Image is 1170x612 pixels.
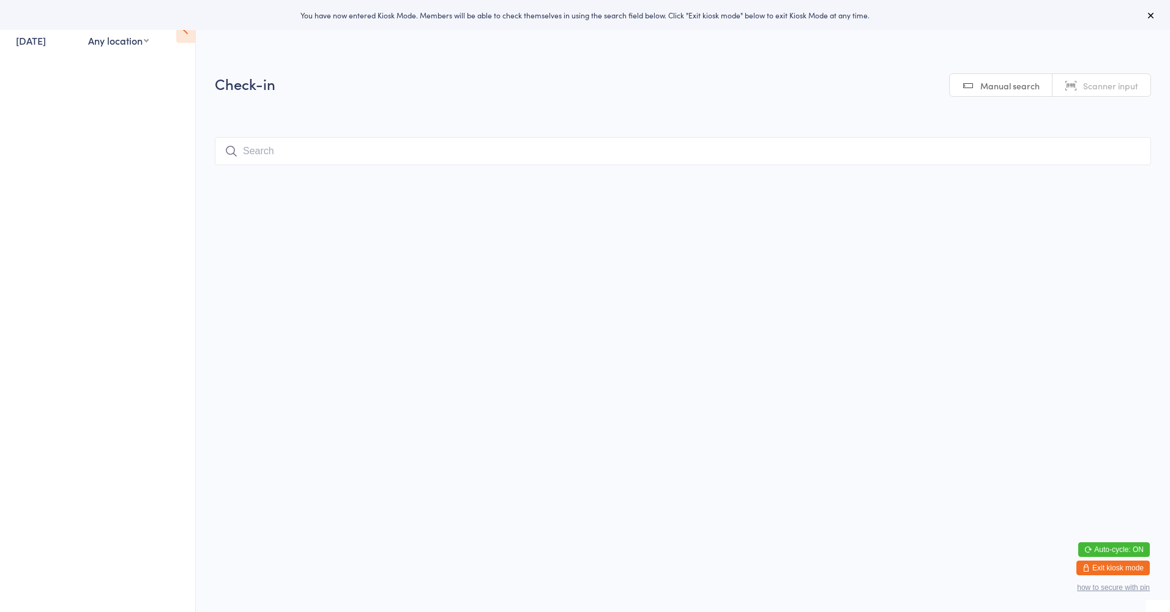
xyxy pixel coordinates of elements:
[16,34,46,47] a: [DATE]
[215,137,1151,165] input: Search
[980,80,1040,92] span: Manual search
[215,73,1151,94] h2: Check-in
[1078,542,1150,557] button: Auto-cycle: ON
[20,10,1150,20] div: You have now entered Kiosk Mode. Members will be able to check themselves in using the search fie...
[1083,80,1138,92] span: Scanner input
[1076,561,1150,575] button: Exit kiosk mode
[1077,583,1150,592] button: how to secure with pin
[88,34,149,47] div: Any location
